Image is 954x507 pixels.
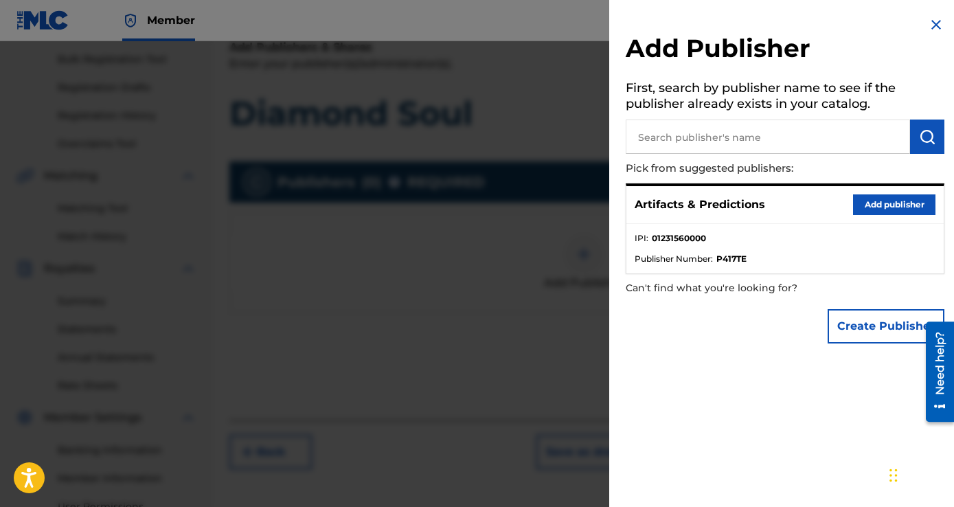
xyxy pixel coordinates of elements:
[635,196,765,213] p: Artifacts & Predictions
[16,10,69,30] img: MLC Logo
[626,120,910,154] input: Search publisher's name
[885,441,954,507] iframe: Chat Widget
[716,253,747,265] strong: P417TE
[635,253,713,265] span: Publisher Number :
[919,128,935,145] img: Search Works
[626,33,944,68] h2: Add Publisher
[916,317,954,427] iframe: Resource Center
[147,12,195,28] span: Member
[626,274,866,302] p: Can't find what you're looking for?
[889,455,898,496] div: Drag
[626,76,944,120] h5: First, search by publisher name to see if the publisher already exists in your catalog.
[828,309,944,343] button: Create Publisher
[635,232,648,245] span: IPI :
[122,12,139,29] img: Top Rightsholder
[652,232,706,245] strong: 01231560000
[853,194,935,215] button: Add publisher
[626,154,866,183] p: Pick from suggested publishers:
